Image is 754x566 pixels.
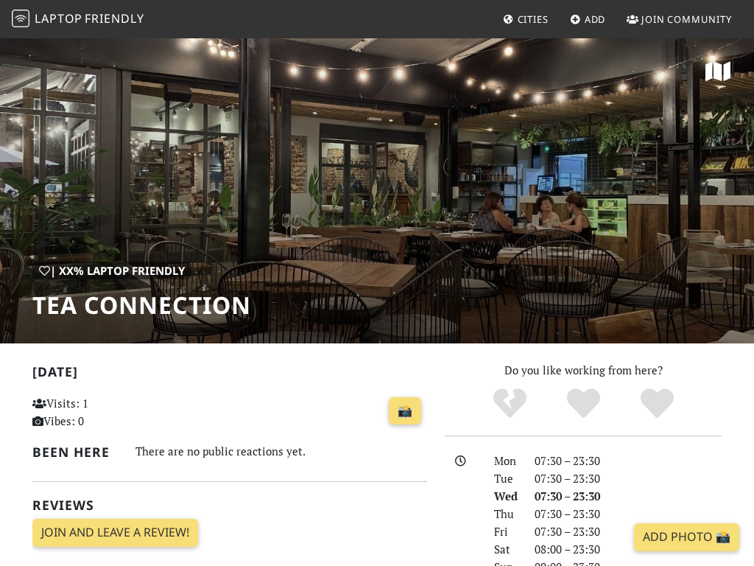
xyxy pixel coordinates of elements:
[32,291,251,319] h1: Tea Connection
[634,523,739,551] a: Add Photo 📸
[526,487,730,505] div: 07:30 – 23:30
[585,13,606,26] span: Add
[485,505,526,523] div: Thu
[526,469,730,487] div: 07:30 – 23:30
[32,262,191,279] div: | XX% Laptop Friendly
[518,13,549,26] span: Cities
[621,6,738,32] a: Join Community
[12,10,29,27] img: LaptopFriendly
[485,452,526,469] div: Mon
[485,540,526,558] div: Sat
[32,444,118,460] h2: Been here
[32,394,152,430] p: Visits: 1 Vibes: 0
[564,6,612,32] a: Add
[485,523,526,540] div: Fri
[35,10,82,27] span: Laptop
[135,441,427,461] div: There are no public reactions yet.
[485,487,526,505] div: Wed
[389,397,421,425] a: 📸
[526,523,730,540] div: 07:30 – 23:30
[85,10,144,27] span: Friendly
[32,519,198,547] a: Join and leave a review!
[485,469,526,487] div: Tue
[32,497,427,513] h2: Reviews
[526,452,730,469] div: 07:30 – 23:30
[641,13,732,26] span: Join Community
[546,387,620,420] div: Yes
[526,505,730,523] div: 07:30 – 23:30
[32,364,427,385] h2: [DATE]
[497,6,554,32] a: Cities
[473,387,546,420] div: No
[526,540,730,558] div: 08:00 – 23:30
[12,7,144,32] a: LaptopFriendly LaptopFriendly
[445,361,722,379] p: Do you like working from here?
[620,387,694,420] div: Definitely!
